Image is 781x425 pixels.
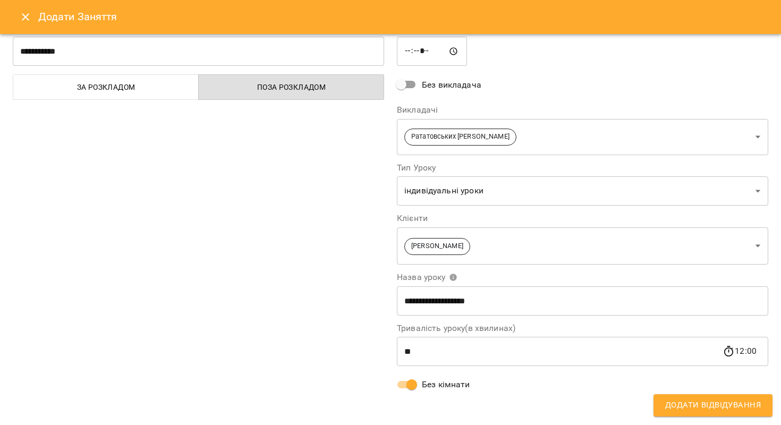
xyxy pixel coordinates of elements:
[205,81,378,93] span: Поза розкладом
[422,378,470,391] span: Без кімнати
[405,132,516,142] span: Рататовських [PERSON_NAME]
[665,398,761,412] span: Додати Відвідування
[13,4,38,30] button: Close
[20,81,192,93] span: За розкладом
[449,273,457,282] svg: Вкажіть назву уроку або виберіть клієнтів
[198,74,384,100] button: Поза розкладом
[397,214,768,223] label: Клієнти
[397,273,457,282] span: Назва уроку
[653,394,772,416] button: Додати Відвідування
[397,118,768,155] div: Рататовських [PERSON_NAME]
[397,176,768,206] div: індивідуальні уроки
[13,74,199,100] button: За розкладом
[422,79,481,91] span: Без викладача
[405,241,470,251] span: [PERSON_NAME]
[397,324,768,333] label: Тривалість уроку(в хвилинах)
[397,227,768,265] div: [PERSON_NAME]
[397,164,768,172] label: Тип Уроку
[397,106,768,114] label: Викладачі
[38,8,768,25] h6: Додати Заняття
